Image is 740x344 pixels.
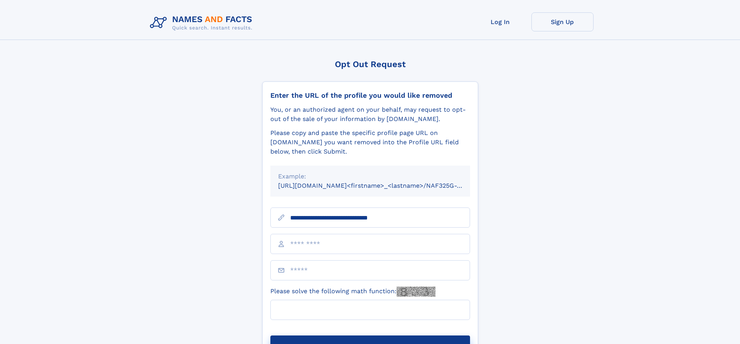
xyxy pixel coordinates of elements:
div: Please copy and paste the specific profile page URL on [DOMAIN_NAME] you want removed into the Pr... [270,128,470,156]
a: Log In [469,12,531,31]
img: Logo Names and Facts [147,12,259,33]
div: Opt Out Request [262,59,478,69]
div: You, or an authorized agent on your behalf, may request to opt-out of the sale of your informatio... [270,105,470,124]
div: Example: [278,172,462,181]
small: [URL][DOMAIN_NAME]<firstname>_<lastname>/NAF325G-xxxxxxxx [278,182,485,189]
label: Please solve the following math function: [270,287,435,297]
a: Sign Up [531,12,594,31]
div: Enter the URL of the profile you would like removed [270,91,470,100]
